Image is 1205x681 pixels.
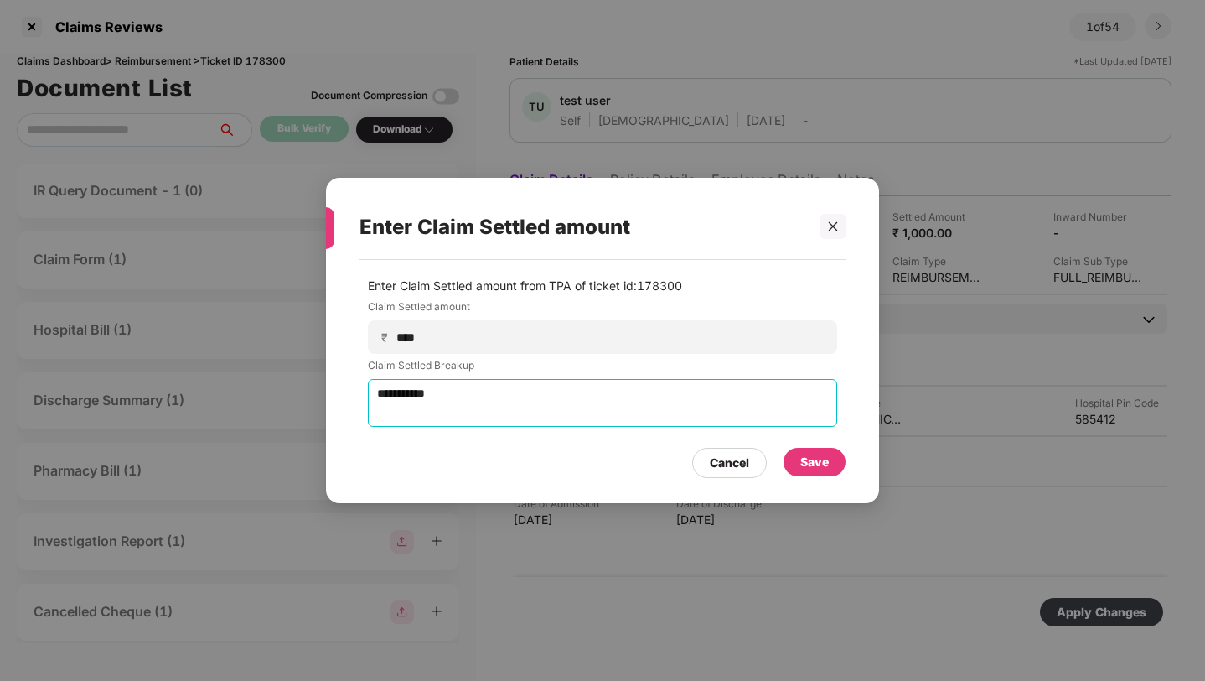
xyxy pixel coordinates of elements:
span: ₹ [381,330,395,346]
div: Cancel [710,454,749,472]
label: Claim Settled amount [368,299,837,320]
p: Enter Claim Settled amount from TPA of ticket id: 178300 [368,277,837,295]
span: close [827,221,839,232]
label: Claim Settled Breakup [368,358,837,379]
div: Save [800,453,829,471]
div: Enter Claim Settled amount [359,195,805,260]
